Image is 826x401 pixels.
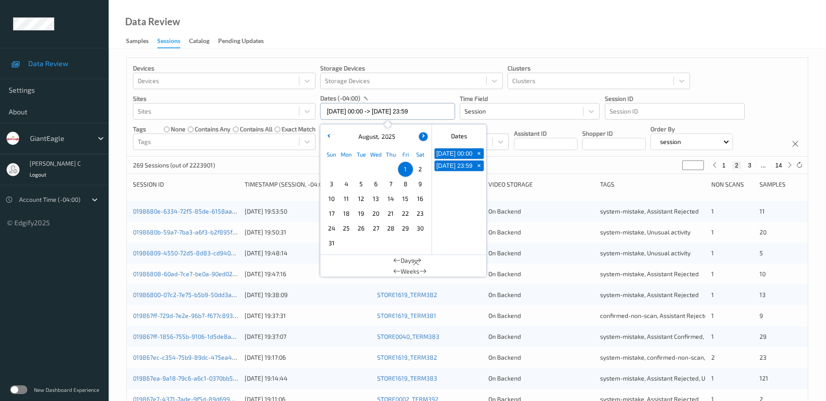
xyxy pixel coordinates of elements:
div: Fri [398,147,413,162]
span: 5 [760,249,763,257]
div: Wed [368,147,383,162]
p: Shopper ID [582,129,646,138]
span: 11 [760,207,765,215]
div: Sun [324,147,339,162]
div: Dates [432,128,486,144]
span: 1 [711,228,714,236]
span: 4 [340,178,352,190]
span: 6 [370,178,382,190]
button: + [474,148,484,159]
div: Tue [354,147,368,162]
span: 24 [325,222,338,234]
a: 01986808-60ad-7ce7-be0a-90ed0232ef3d [133,270,252,277]
div: Choose Wednesday July 30 of 2025 [368,162,383,177]
div: Choose Friday August 15 of 2025 [398,191,413,206]
span: 31 [325,237,338,249]
div: Choose Saturday September 06 of 2025 [413,236,428,251]
p: Session ID [605,94,745,103]
span: 14 [385,193,397,205]
span: system-mistake, Assistant Rejected [600,207,699,215]
div: Samples [126,37,149,47]
a: 019867ec-c354-75b9-89dc-475ea478b225 [133,354,253,361]
div: , [356,132,395,141]
a: STORE1619_TERM383 [377,374,437,382]
span: 23 [760,354,766,361]
div: Choose Friday August 22 of 2025 [398,206,413,221]
label: none [171,125,186,134]
div: Timestamp (Session, -04:00) [245,180,371,189]
div: Choose Tuesday August 05 of 2025 [354,177,368,191]
span: 27 [370,222,382,234]
div: On Backend [488,228,594,237]
span: 2025 [379,133,395,140]
p: Tags [133,125,146,134]
label: contains any [195,125,230,134]
span: 121 [760,374,768,382]
span: 10 [760,270,766,277]
div: On Backend [488,353,594,362]
div: Choose Sunday July 27 of 2025 [324,162,339,177]
span: 22 [399,207,411,220]
div: Catalog [189,37,209,47]
a: STORE0040_TERM383 [377,333,439,340]
p: Clusters [508,64,690,73]
span: system-mistake, Unusual activity [600,249,690,257]
span: Days [401,256,414,265]
div: Choose Monday September 01 of 2025 [339,236,354,251]
div: Choose Wednesday August 27 of 2025 [368,221,383,236]
span: 1 [711,374,714,382]
p: Assistant ID [514,129,577,138]
span: 9 [414,178,426,190]
button: 2 [733,161,741,169]
button: + [474,160,484,171]
div: Choose Sunday August 03 of 2025 [324,177,339,191]
div: Pending Updates [218,37,264,47]
div: On Backend [488,207,594,216]
p: Order By [650,125,733,134]
button: [DATE] 23:59 [435,160,474,171]
div: On Backend [488,332,594,341]
div: Choose Monday August 04 of 2025 [339,177,354,191]
div: Choose Wednesday August 13 of 2025 [368,191,383,206]
span: August [356,133,378,140]
span: 2 [414,163,426,175]
a: 019867ff-729d-7e2e-96b7-f677c89315e5 [133,312,246,319]
span: 18 [340,207,352,220]
div: [DATE] 19:48:14 [245,249,371,257]
div: Choose Thursday July 31 of 2025 [383,162,398,177]
span: 11 [340,193,352,205]
span: Weeks [401,267,419,276]
div: Choose Tuesday August 26 of 2025 [354,221,368,236]
span: 2 [711,354,715,361]
span: 29 [760,333,766,340]
a: Samples [126,35,157,47]
div: On Backend [488,270,594,278]
span: 15 [399,193,411,205]
div: On Backend [488,311,594,320]
div: Choose Friday August 08 of 2025 [398,177,413,191]
p: Devices [133,64,315,73]
span: 5 [355,178,367,190]
span: 17 [325,207,338,220]
span: system-mistake, Assistant Confirmed, Unusual activity [600,333,749,340]
span: 16 [414,193,426,205]
div: Sat [413,147,428,162]
span: + [474,149,484,158]
div: Choose Sunday August 24 of 2025 [324,221,339,236]
span: system-mistake, Assistant Rejected, Unusual activity [600,374,745,382]
div: Choose Tuesday August 12 of 2025 [354,191,368,206]
a: STORE1619_TERM382 [377,354,437,361]
span: 20 [370,207,382,220]
div: Choose Tuesday September 02 of 2025 [354,236,368,251]
div: Choose Saturday August 30 of 2025 [413,221,428,236]
label: contains all [240,125,272,134]
div: [DATE] 19:50:31 [245,228,371,237]
div: Data Review [125,17,180,26]
div: Choose Wednesday August 06 of 2025 [368,177,383,191]
span: 29 [399,222,411,234]
div: Choose Monday August 25 of 2025 [339,221,354,236]
div: Choose Saturday August 16 of 2025 [413,191,428,206]
a: Pending Updates [218,35,272,47]
div: On Backend [488,249,594,257]
div: Mon [339,147,354,162]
